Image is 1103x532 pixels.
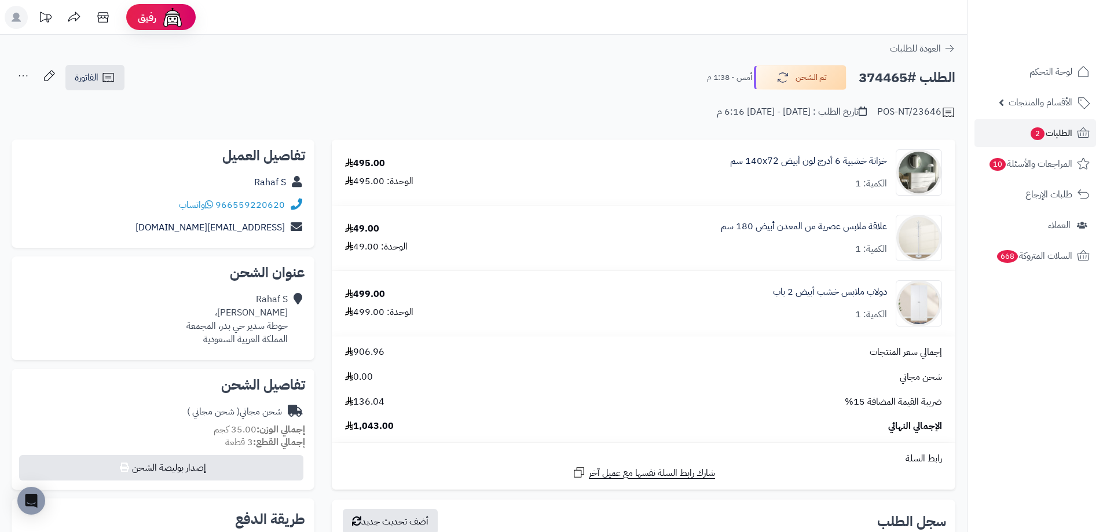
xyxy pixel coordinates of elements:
[974,211,1096,239] a: العملاء
[253,435,305,449] strong: إجمالي القطع:
[21,378,305,392] h2: تفاصيل الشحن
[997,250,1018,263] span: 668
[345,288,385,301] div: 499.00
[896,280,941,326] img: 1753185754-1-90x90.jpg
[65,65,124,90] a: الفاتورة
[974,119,1096,147] a: الطلبات2
[988,156,1072,172] span: المراجعات والأسئلة
[572,465,715,480] a: شارك رابط السلة نفسها مع عميل آخر
[1009,94,1072,111] span: الأقسام والمنتجات
[877,515,946,529] h3: سجل الطلب
[75,71,98,85] span: الفاتورة
[31,6,60,32] a: تحديثات المنصة
[974,58,1096,86] a: لوحة التحكم
[345,175,413,188] div: الوحدة: 495.00
[345,222,379,236] div: 49.00
[773,285,887,299] a: دولاب ملابس خشب أبيض 2 باب
[19,455,303,480] button: إصدار بوليصة الشحن
[17,487,45,515] div: Open Intercom Messenger
[870,346,942,359] span: إجمالي سعر المنتجات
[138,10,156,24] span: رفيق
[345,240,408,254] div: الوحدة: 49.00
[214,423,305,436] small: 35.00 كجم
[345,306,413,319] div: الوحدة: 499.00
[21,149,305,163] h2: تفاصيل العميل
[996,248,1072,264] span: السلات المتروكة
[589,467,715,480] span: شارك رابط السلة نفسها مع عميل آخر
[896,215,941,261] img: 1752316796-1-90x90.jpg
[890,42,955,56] a: العودة للطلبات
[254,175,286,189] a: Rahaf S
[21,266,305,280] h2: عنوان الشحن
[754,65,847,90] button: تم الشحن
[896,149,941,196] img: 1746709299-1702541934053-68567865785768-1000x1000-90x90.jpg
[845,395,942,409] span: ضريبة القيمة المضافة 15%
[345,395,384,409] span: 136.04
[345,157,385,170] div: 495.00
[900,370,942,384] span: شحن مجاني
[161,6,184,29] img: ai-face.png
[855,308,887,321] div: الكمية: 1
[1024,28,1092,53] img: logo-2.png
[187,405,240,419] span: ( شحن مجاني )
[717,105,867,119] div: تاريخ الطلب : [DATE] - [DATE] 6:16 م
[974,242,1096,270] a: السلات المتروكة668
[855,177,887,190] div: الكمية: 1
[186,293,288,346] div: Rahaf S [PERSON_NAME]، حوطة سدير حي بدر، المجمعة المملكة العربية السعودية
[890,42,941,56] span: العودة للطلبات
[235,512,305,526] h2: طريقة الدفع
[336,452,951,465] div: رابط السلة
[215,198,285,212] a: 966559220620
[855,243,887,256] div: الكمية: 1
[707,72,752,83] small: أمس - 1:38 م
[974,181,1096,208] a: طلبات الإرجاع
[345,346,384,359] span: 906.96
[1048,217,1071,233] span: العملاء
[187,405,282,419] div: شحن مجاني
[135,221,285,234] a: [EMAIL_ADDRESS][DOMAIN_NAME]
[1025,186,1072,203] span: طلبات الإرجاع
[730,155,887,168] a: خزانة خشبية 6 أدرج لون أبيض 140x72 سم
[974,150,1096,178] a: المراجعات والأسئلة10
[179,198,213,212] a: واتساب
[256,423,305,436] strong: إجمالي الوزن:
[721,220,887,233] a: علاقة ملابس عصرية من المعدن أبيض 180 سم
[1029,64,1072,80] span: لوحة التحكم
[345,370,373,384] span: 0.00
[990,158,1006,171] span: 10
[877,105,955,119] div: POS-NT/23646
[888,420,942,433] span: الإجمالي النهائي
[345,420,394,433] span: 1,043.00
[859,66,955,90] h2: الطلب #374465
[225,435,305,449] small: 3 قطعة
[1029,125,1072,141] span: الطلبات
[1031,127,1045,140] span: 2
